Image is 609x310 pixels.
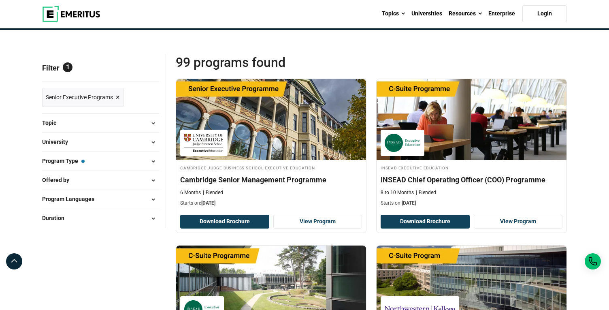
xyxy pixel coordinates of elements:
[42,214,71,222] span: Duration
[42,117,159,129] button: Topic
[176,79,366,211] a: Business Management Course by Cambridge Judge Business School Executive Education - October 12, 2...
[381,200,562,207] p: Starts on:
[42,155,159,167] button: Program Type
[381,189,414,196] p: 8 to 10 Months
[42,88,124,107] a: Senior Executive Programs ×
[385,134,420,152] img: INSEAD Executive Education
[273,215,362,229] a: View Program
[42,175,76,184] span: Offered by
[42,193,159,205] button: Program Languages
[180,164,362,171] h4: Cambridge Judge Business School Executive Education
[134,64,159,74] a: Reset all
[42,118,63,127] span: Topic
[42,195,101,203] span: Program Languages
[63,62,72,72] span: 1
[522,5,567,22] a: Login
[377,79,566,211] a: Leadership Course by INSEAD Executive Education - October 14, 2025 INSEAD Executive Education INS...
[416,189,436,196] p: Blended
[176,54,371,71] span: 99 Programs found
[42,156,85,165] span: Program Type
[180,215,269,229] button: Download Brochure
[42,136,159,148] button: University
[381,164,562,171] h4: INSEAD Executive Education
[180,189,201,196] p: 6 Months
[381,215,470,229] button: Download Brochure
[42,212,159,224] button: Duration
[381,175,562,185] h4: INSEAD Chief Operating Officer (COO) Programme
[474,215,563,229] a: View Program
[377,79,566,160] img: INSEAD Chief Operating Officer (COO) Programme | Online Leadership Course
[402,200,416,206] span: [DATE]
[42,54,159,81] p: Filter
[201,200,215,206] span: [DATE]
[46,93,113,102] span: Senior Executive Programs
[203,189,223,196] p: Blended
[42,137,75,146] span: University
[180,175,362,185] h4: Cambridge Senior Management Programme
[116,92,120,103] span: ×
[184,134,224,152] img: Cambridge Judge Business School Executive Education
[180,200,362,207] p: Starts on:
[42,174,159,186] button: Offered by
[176,79,366,160] img: Cambridge Senior Management Programme | Online Business Management Course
